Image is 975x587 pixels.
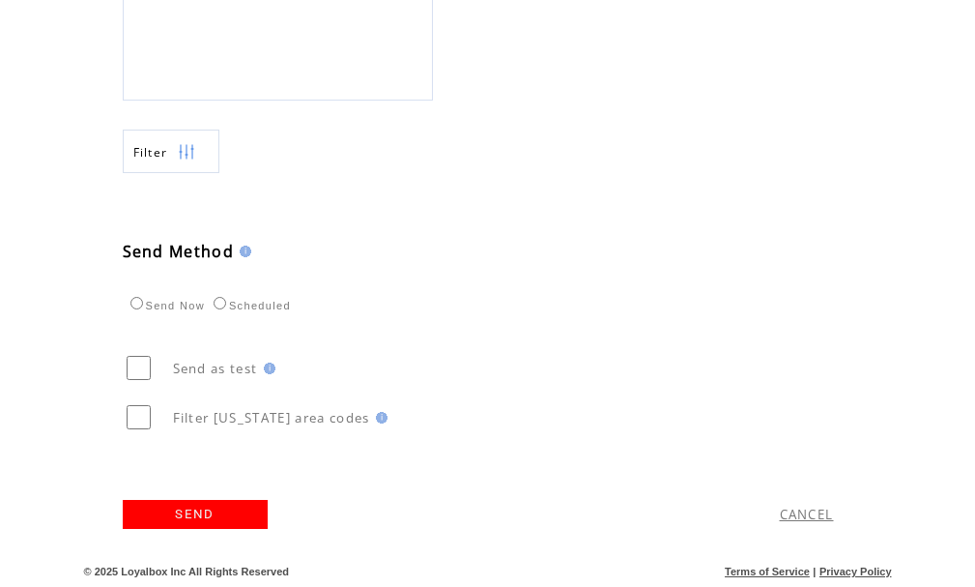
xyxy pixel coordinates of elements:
span: Send Method [123,241,235,262]
img: help.gif [234,246,251,257]
img: help.gif [370,412,387,424]
input: Scheduled [214,297,226,309]
a: Privacy Policy [819,566,892,577]
label: Send Now [126,300,205,311]
a: Filter [123,130,219,173]
input: Send Now [130,297,143,309]
a: SEND [123,500,268,529]
span: © 2025 Loyalbox Inc All Rights Reserved [84,566,290,577]
span: Send as test [173,360,258,377]
a: CANCEL [780,506,834,523]
img: help.gif [258,363,275,374]
span: Filter [US_STATE] area codes [173,409,370,426]
span: | [813,566,816,577]
img: filters.png [178,131,195,174]
label: Scheduled [209,300,291,311]
span: Show filters [133,144,168,161]
a: Terms of Service [725,566,810,577]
